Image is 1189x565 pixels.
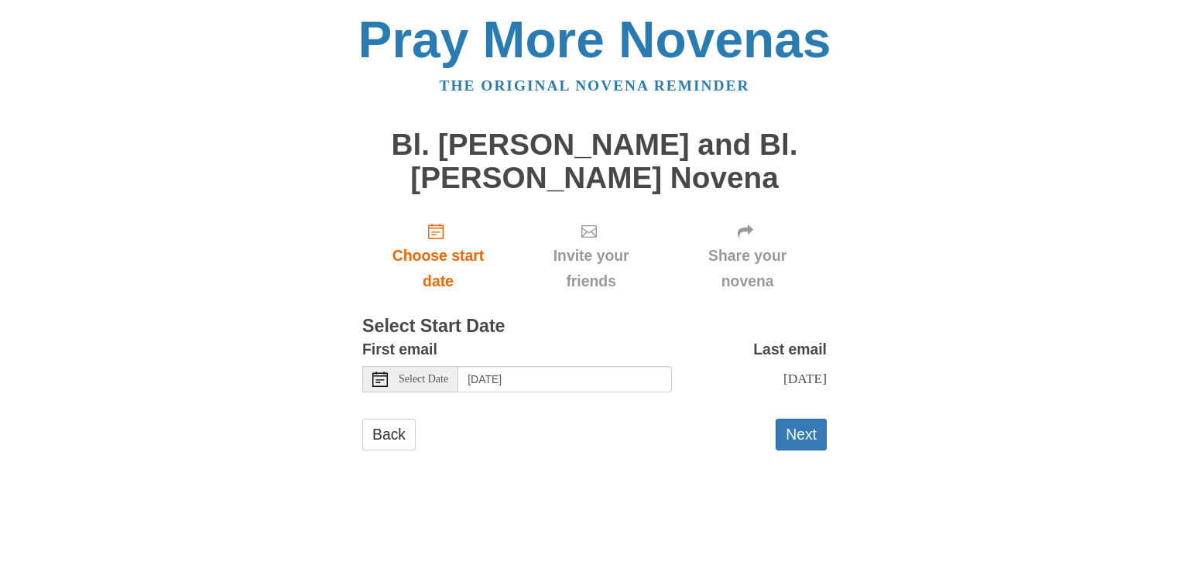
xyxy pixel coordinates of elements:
[753,337,827,362] label: Last email
[668,210,827,302] div: Click "Next" to confirm your start date first.
[684,243,811,294] span: Share your novena
[378,243,499,294] span: Choose start date
[362,337,437,362] label: First email
[362,317,827,337] h3: Select Start Date
[514,210,668,302] div: Click "Next" to confirm your start date first.
[362,128,827,194] h1: Bl. [PERSON_NAME] and Bl. [PERSON_NAME] Novena
[358,11,831,68] a: Pray More Novenas
[776,419,827,450] button: Next
[362,419,416,450] a: Back
[399,374,448,385] span: Select Date
[440,77,750,94] a: The original novena reminder
[529,243,653,294] span: Invite your friends
[362,210,514,302] a: Choose start date
[783,371,827,386] span: [DATE]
